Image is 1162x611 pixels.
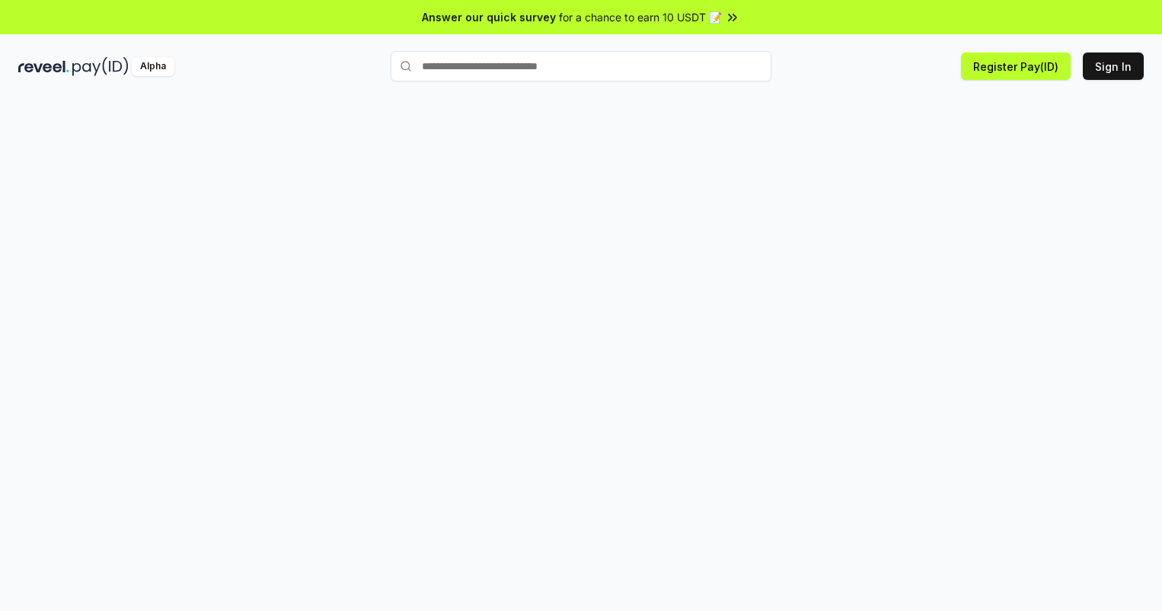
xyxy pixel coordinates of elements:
[559,9,722,25] span: for a chance to earn 10 USDT 📝
[72,57,129,76] img: pay_id
[18,57,69,76] img: reveel_dark
[1083,53,1144,80] button: Sign In
[132,57,174,76] div: Alpha
[961,53,1071,80] button: Register Pay(ID)
[422,9,556,25] span: Answer our quick survey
